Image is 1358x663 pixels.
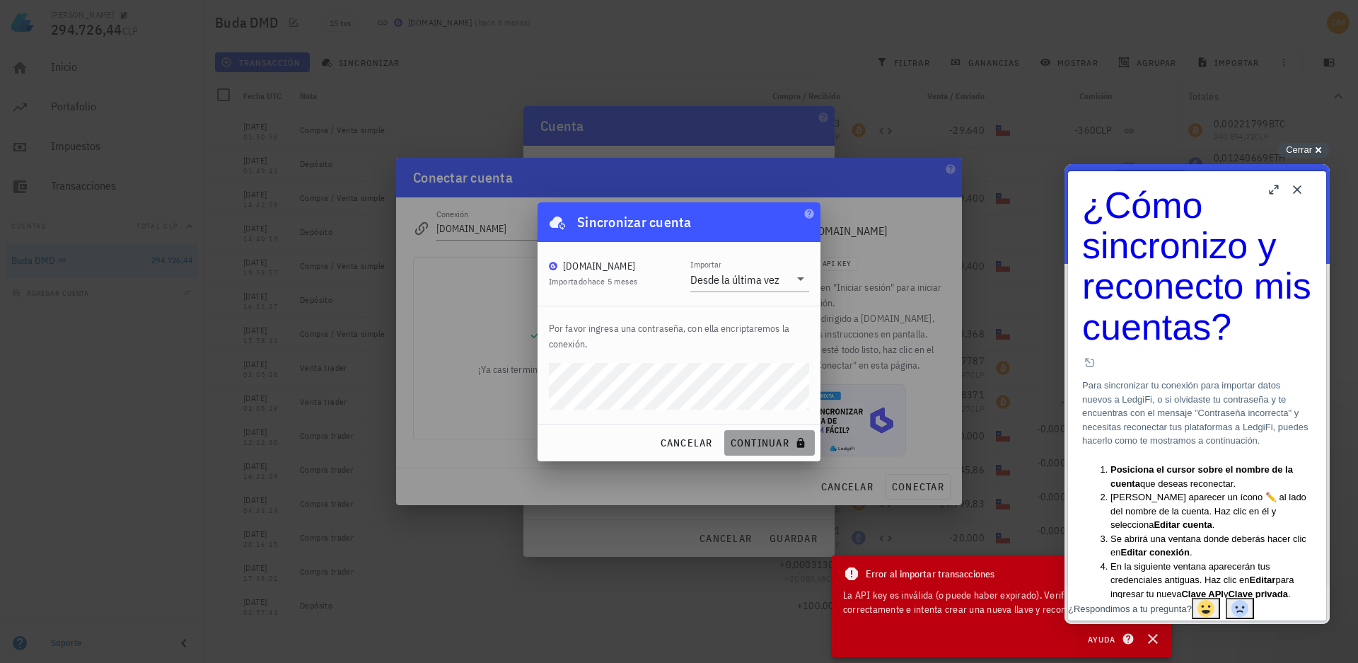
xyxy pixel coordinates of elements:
span: Error al importar transacciones [866,566,994,582]
li: que deseas reconectar. [46,299,248,326]
iframe: Help Scout Beacon - Live Chat, Contact Form, and Knowledge Base [1064,164,1330,624]
div: Article feedback [4,434,262,457]
div: La API key es inválida (o puede haber expirado). Verifica que esté ingresada correctamente e inte... [843,588,1160,616]
div: Sincronizar cuenta [577,211,692,234]
button: continuar [724,430,815,456]
strong: Editar [185,410,211,421]
span: continuar [730,437,809,449]
p: Para sincronizar tu conexión para importar datos nuevos a LedgiFi, o si olvidaste tu contraseña y... [18,214,248,284]
div: ¿Cómo sincronizo y reconecto mis cuentas? [18,21,248,209]
a: ¿Cómo sincronizo y reconecto mis cuentas?. Click to open in new window. [18,21,248,209]
button: Send feedback: No. For "¿Respondimos a tu pregunta?" [161,434,190,455]
li: En la siguiente ventana aparecerán tus credenciales antiguas. Haz clic en para ingresar tu nueva y . [46,396,248,437]
div: Desde la última vez [690,272,779,287]
span: Cerrar [1286,144,1312,155]
div: [DOMAIN_NAME] [563,259,635,273]
span: Ayuda [1087,633,1131,645]
strong: Posiciona el cursor sobre el nombre de la cuenta [46,300,228,325]
button: Ayuda [1079,629,1140,649]
h1: ¿Cómo sincronizo y reconecto mis cuentas? [18,21,248,183]
strong: Editar conexión [56,383,125,393]
button: Send feedback: Sí. For "¿Respondimos a tu pregunta?" [127,434,156,455]
button: Cerrar [1277,143,1330,158]
div: ¿Respondimos a tu pregunta? [4,438,127,452]
span: cancelar [659,437,712,449]
img: BudaPuntoCom [549,262,557,270]
li: Se abrirá una ventana donde deberás hacer clic en . [46,368,248,396]
button: cancelar [654,430,718,456]
p: Por favor ingresa una contraseña, con ella encriptaremos la conexión. [549,321,809,352]
strong: Editar cuenta [89,355,147,366]
strong: Clave API [117,425,159,435]
strong: Clave privada [163,425,224,435]
span: hace 5 meses [588,276,638,287]
span: ¿Respondimos a tu pregunta? [4,439,127,450]
label: Importar [690,259,721,270]
div: ImportarDesde la última vez [690,267,809,292]
li: [PERSON_NAME] aparecer un ícono ✏️ al lado del nombre de la cuenta. Haz clic en él y selecciona . [46,326,248,368]
span: Importado [549,276,637,287]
